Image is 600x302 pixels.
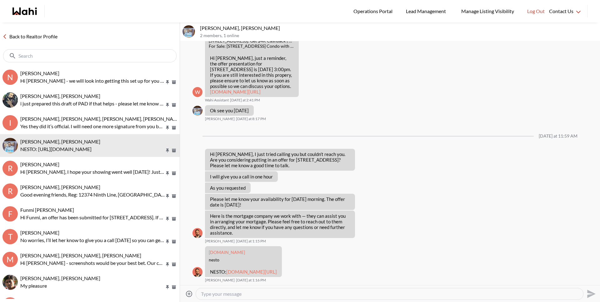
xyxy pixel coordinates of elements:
span: [PERSON_NAME] [205,116,235,121]
button: Pin [165,102,170,108]
button: Archive [171,193,177,199]
p: No worries, I’ll let her know to give you a call [DATE] so you can get the information you need t... [20,236,165,244]
div: R [2,183,18,199]
button: Archive [171,125,177,130]
span: Log Out [527,7,545,15]
img: E [192,106,202,116]
div: R [2,161,18,176]
button: Pin [165,262,170,267]
button: Archive [171,239,177,244]
input: Search [18,53,162,59]
button: Pin [165,193,170,199]
button: Archive [171,285,177,290]
button: Pin [165,125,170,130]
div: T [2,229,18,244]
p: My pleasure [20,282,165,290]
p: Here is the mortgage company we work with — they can assist you in arranging your mortgage. Pleas... [210,213,350,236]
span: [PERSON_NAME] [20,70,59,76]
p: Hi [PERSON_NAME], just a reminder, the offer presentation for [STREET_ADDRESS] is [DATE] 3:00pm. ... [210,55,294,95]
p: Hi [PERSON_NAME] - screenshots would be your best bet. Our chats are not set up to pull transcrip... [20,259,165,267]
div: Efrem Abraham, Michelle [182,25,195,38]
button: Archive [171,80,177,85]
button: Archive [171,102,177,108]
span: [PERSON_NAME] [205,239,235,244]
button: Pin [165,216,170,222]
a: [DOMAIN_NAME][URL] [226,269,277,275]
div: F [2,206,18,222]
div: Efrem Abraham [192,106,202,116]
div: nesto [209,257,278,263]
span: [PERSON_NAME] [205,278,235,283]
div: Behnam Fazili [192,228,202,238]
div: N [2,70,18,85]
time: 2025-08-19T17:15:54.868Z [236,239,266,244]
div: [DATE] at 11:59 AM [539,134,577,139]
img: B [192,267,202,277]
p: I will give you a call in one hour [210,174,273,179]
button: Send [583,287,597,301]
a: Attachment [209,250,245,255]
button: Pin [165,285,170,290]
span: Lead Management [406,7,448,15]
div: Saeid Kanani, Michelle [2,92,18,108]
p: Ok see you [DATE] [210,108,249,113]
textarea: Type your message [201,291,578,297]
time: 2025-08-18T18:41:02.266Z [230,98,260,103]
div: Efrem Abraham, Michelle [2,138,18,153]
button: Pin [165,239,170,244]
button: Pin [165,148,170,153]
img: B [192,228,202,238]
img: E [182,25,195,38]
span: Wahi Assistant [205,98,229,103]
div: I [2,115,18,130]
div: Behnam Fazili [192,267,202,277]
button: Pin [165,171,170,176]
p: NESTO: [URL][DOMAIN_NAME] [20,145,165,153]
div: W [192,87,202,97]
p: As you requested [210,185,246,191]
span: Operations Portal [353,7,395,15]
time: 2025-08-19T00:17:26.669Z [236,116,266,121]
button: Archive [171,262,177,267]
span: [PERSON_NAME] [20,230,59,236]
span: [PERSON_NAME], [PERSON_NAME], [PERSON_NAME] [20,252,141,258]
span: [PERSON_NAME], [PERSON_NAME] [20,93,100,99]
div: M [2,252,18,267]
p: NESTO: [210,269,277,275]
p: i just prepared this draft of PAD if that helps - please let me know and I can sign and send for ... [20,100,165,107]
span: [PERSON_NAME], [PERSON_NAME] [20,139,100,144]
button: Archive [171,216,177,222]
a: [DOMAIN_NAME][URL] [210,89,261,95]
img: S [2,275,18,290]
p: Hi Funmi, an offer has been submitted for [STREET_ADDRESS]. If you’re still interested in this pr... [20,214,165,221]
span: Funmi [PERSON_NAME] [20,207,74,213]
time: 2025-08-19T17:16:14.758Z [236,278,266,283]
div: For Sale: [STREET_ADDRESS] Condo with $4.0K Cashback through Wahi Cashback. View 26 photos, locat... [209,44,295,49]
div: [STREET_ADDRESS]: Get $4K Cashback | Wahi [209,38,295,44]
button: Pin [165,80,170,85]
p: 2 members , 1 online [200,33,597,38]
img: S [2,92,18,108]
button: Archive [171,171,177,176]
span: [PERSON_NAME], [PERSON_NAME], [PERSON_NAME], [PERSON_NAME] [20,116,182,122]
p: Please let me know your availability for [DATE] morning. The offer date is [DATE]! [210,196,350,207]
img: E [2,138,18,153]
div: Sachinkumar Mali, Michelle [2,275,18,290]
span: [PERSON_NAME] [20,161,59,167]
p: Yes they did it’s official. I will need one more signature from you both to acknowledge the accep... [20,123,165,130]
p: Hi [PERSON_NAME] - we will look into getting this set up for you [DATE]. [20,77,165,85]
p: [PERSON_NAME], [PERSON_NAME] [200,25,597,31]
a: Wahi homepage [12,7,37,15]
p: Good evening friends, Reg: 12374 Ninth Line, [GEOGRAPHIC_DATA]-Stouffville Client wants to know i... [20,191,165,198]
p: Hi [PERSON_NAME], I hope your showing went well [DATE]! Just checking in — is there any informati... [20,168,165,176]
p: Hi [PERSON_NAME], I just tried calling you but couldn’t reach you. Are you considering putting in... [210,151,350,168]
span: [PERSON_NAME], [PERSON_NAME] [20,184,100,190]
